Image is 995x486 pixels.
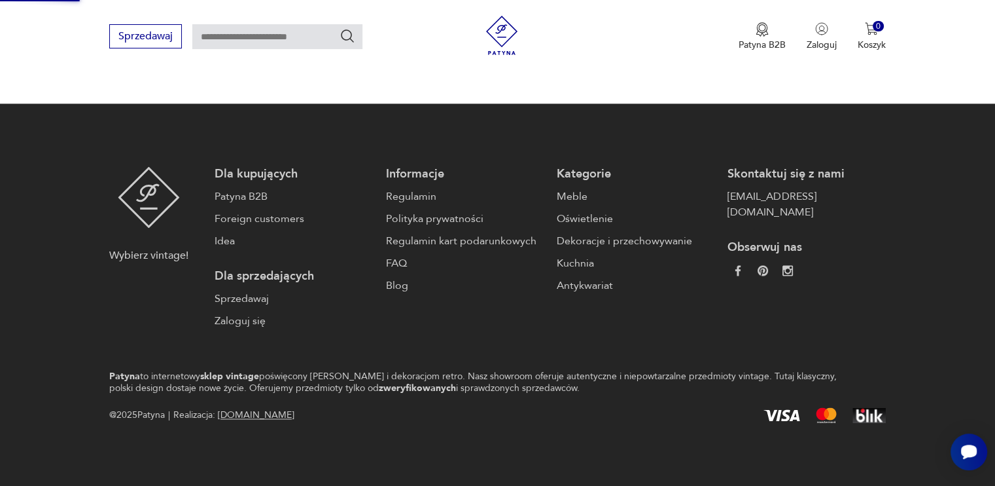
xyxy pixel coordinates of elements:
[109,407,165,423] span: @ 2025 Patyna
[763,409,800,421] img: Visa
[168,407,170,423] div: |
[109,371,839,394] p: to internetowy poświęcony [PERSON_NAME] i dekoracjom retro. Nasz showroom oferuje autentyczne i n...
[173,407,294,423] span: Realizacja:
[218,409,294,421] a: [DOMAIN_NAME]
[118,166,180,228] img: Patyna - sklep z meblami i dekoracjami vintage
[727,166,885,182] p: Skontaktuj się z nami
[557,255,714,271] a: Kuchnia
[807,22,837,51] button: Zaloguj
[815,22,828,35] img: Ikonka użytkownika
[858,39,886,51] p: Koszyk
[386,166,544,182] p: Informacje
[739,22,786,51] button: Patyna B2B
[852,407,886,423] img: BLIK
[865,22,878,35] img: Ikona koszyka
[109,248,188,263] p: Wybierz vintage!
[109,24,182,48] button: Sprzedawaj
[200,370,259,383] strong: sklep vintage
[557,233,714,249] a: Dekoracje i przechowywanie
[557,278,714,293] a: Antykwariat
[215,313,372,329] a: Zaloguj się
[758,265,768,276] img: 37d27d81a828e637adc9f9cb2e3d3a8a.webp
[727,189,885,220] a: [EMAIL_ADDRESS][DOMAIN_NAME]
[782,265,793,276] img: c2fd9cf7f39615d9d6839a72ae8e59e5.webp
[215,233,372,249] a: Idea
[386,211,544,227] a: Polityka prywatności
[739,22,786,51] a: Ikona medaluPatyna B2B
[951,434,987,470] iframe: Smartsupp widget button
[215,291,372,307] a: Sprzedawaj
[386,255,544,271] a: FAQ
[215,211,372,227] a: Foreign customers
[482,16,521,55] img: Patyna - sklep z meblami i dekoracjami vintage
[557,189,714,204] a: Meble
[386,189,544,204] a: Regulamin
[215,189,372,204] a: Patyna B2B
[557,166,714,182] p: Kategorie
[807,39,837,51] p: Zaloguj
[873,21,884,32] div: 0
[557,211,714,227] a: Oświetlenie
[858,22,886,51] button: 0Koszyk
[109,33,182,42] a: Sprzedawaj
[386,278,544,293] a: Blog
[733,265,743,276] img: da9060093f698e4c3cedc1453eec5031.webp
[215,166,372,182] p: Dla kupujących
[739,39,786,51] p: Patyna B2B
[727,240,885,255] p: Obserwuj nas
[386,233,544,249] a: Regulamin kart podarunkowych
[379,382,456,394] strong: zweryfikowanych
[816,407,837,423] img: Mastercard
[215,269,372,284] p: Dla sprzedających
[109,370,140,383] strong: Patyna
[756,22,769,37] img: Ikona medalu
[340,28,355,44] button: Szukaj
